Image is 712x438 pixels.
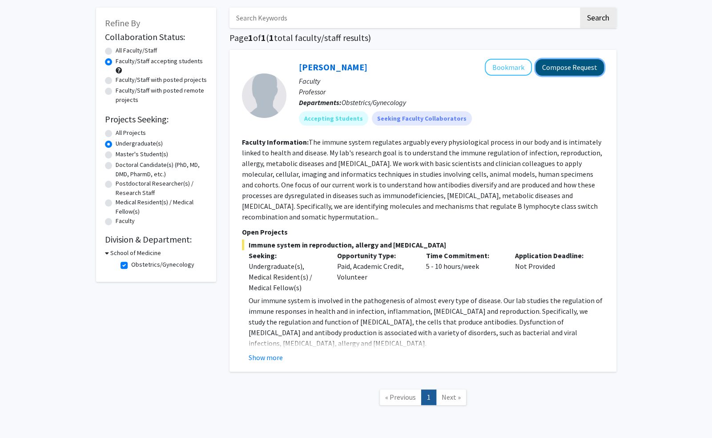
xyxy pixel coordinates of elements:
[116,198,207,216] label: Medical Resident(s) / Medical Fellow(s)
[110,248,161,258] h3: School of Medicine
[508,250,597,293] div: Not Provided
[426,250,502,261] p: Time Commitment:
[131,260,194,269] label: Obstetrics/Gynecology
[299,111,368,126] mat-chip: Accepting Students
[116,139,163,148] label: Undergraduate(s)
[116,179,207,198] label: Postdoctoral Researcher(s) / Research Staff
[242,138,602,221] fg-read-more: The immune system regulates arguably every physiological process in our body and is intimately li...
[116,46,157,55] label: All Faculty/Staff
[242,227,604,237] p: Open Projects
[248,32,253,43] span: 1
[229,8,579,28] input: Search Keywords
[116,86,207,105] label: Faculty/Staff with posted remote projects
[419,250,508,293] div: 5 - 10 hours/week
[442,393,461,401] span: Next »
[116,150,168,159] label: Master's Student(s)
[105,114,207,125] h2: Projects Seeking:
[229,381,616,417] nav: Page navigation
[249,296,603,348] span: Our immune system is involved in the pathogenesis of almost every type of disease. Our lab studie...
[116,216,135,226] label: Faculty
[330,250,419,293] div: Paid, Academic Credit, Volunteer
[421,389,436,405] a: 1
[436,389,467,405] a: Next Page
[580,8,616,28] button: Search
[299,86,604,97] p: Professor
[385,393,416,401] span: « Previous
[379,389,422,405] a: Previous Page
[299,76,604,86] p: Faculty
[299,61,367,73] a: [PERSON_NAME]
[299,98,342,107] b: Departments:
[249,352,283,363] button: Show more
[105,234,207,245] h2: Division & Department:
[515,250,591,261] p: Application Deadline:
[269,32,274,43] span: 1
[249,250,324,261] p: Seeking:
[261,32,266,43] span: 1
[242,239,604,250] span: Immune system in reproduction, allergy and [MEDICAL_DATA]
[229,32,616,43] h1: Page of ( total faculty/staff results)
[337,250,413,261] p: Opportunity Type:
[249,261,324,293] div: Undergraduate(s), Medical Resident(s) / Medical Fellow(s)
[535,59,604,76] button: Compose Request to Kang Chen
[116,160,207,179] label: Doctoral Candidate(s) (PhD, MD, DMD, PharmD, etc.)
[116,128,146,138] label: All Projects
[116,75,207,85] label: Faculty/Staff with posted projects
[372,111,472,126] mat-chip: Seeking Faculty Collaborators
[105,32,207,42] h2: Collaboration Status:
[485,59,532,76] button: Add Kang Chen to Bookmarks
[105,17,140,28] span: Refine By
[242,138,309,146] b: Faculty Information:
[342,98,406,107] span: Obstetrics/Gynecology
[116,57,203,66] label: Faculty/Staff accepting students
